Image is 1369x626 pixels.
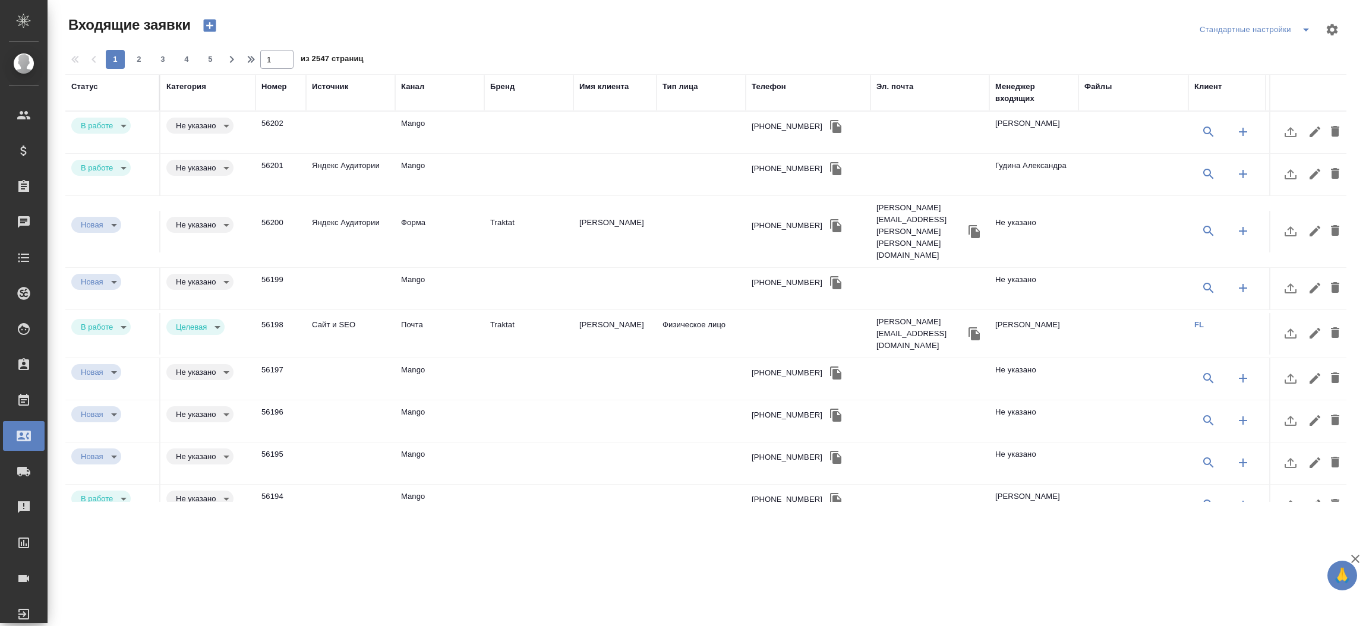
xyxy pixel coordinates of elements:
[395,400,484,442] td: Mango
[966,325,983,343] button: Скопировать
[255,358,306,400] td: 56197
[395,268,484,309] td: Mango
[172,121,219,131] button: Не указано
[1318,15,1346,44] span: Настроить таблицу
[172,220,219,230] button: Не указано
[172,451,219,461] button: Не указано
[401,81,424,93] div: Канал
[306,154,395,195] td: Яндекс Аудитории
[1194,217,1223,245] button: Выбрать клиента
[989,154,1078,195] td: Гудина Александра
[1197,20,1318,39] div: split button
[1194,491,1223,519] button: Выбрать клиента
[71,81,98,93] div: Статус
[1305,217,1325,245] button: Редактировать
[172,163,219,173] button: Не указано
[1305,406,1325,435] button: Редактировать
[827,406,845,424] button: Скопировать
[752,81,786,93] div: Телефон
[166,217,234,233] div: В работе
[827,217,845,235] button: Скопировать
[166,406,234,422] div: В работе
[1305,160,1325,188] button: Редактировать
[255,268,306,309] td: 56199
[71,118,131,134] div: В работе
[172,367,219,377] button: Не указано
[1305,319,1325,347] button: Редактировать
[166,160,234,176] div: В работе
[172,322,210,332] button: Целевая
[1325,491,1345,519] button: Удалить
[1194,160,1223,188] button: Выбрать клиента
[166,274,234,290] div: В работе
[1194,364,1223,393] button: Выбрать клиента
[1276,491,1305,519] button: Загрузить файл
[752,367,822,379] div: [PHONE_NUMBER]
[1229,160,1257,188] button: Создать клиента
[201,50,220,69] button: 5
[77,451,107,461] button: Новая
[1325,319,1345,347] button: Удалить
[663,81,698,93] div: Тип лица
[1229,274,1257,302] button: Создать клиента
[989,400,1078,442] td: Не указано
[77,220,107,230] button: Новая
[876,316,966,352] p: [PERSON_NAME][EMAIL_ADDRESS][DOMAIN_NAME]
[827,448,845,466] button: Скопировать
[579,81,629,93] div: Имя клиента
[65,15,191,34] span: Входящие заявки
[1276,406,1305,435] button: Загрузить файл
[395,442,484,484] td: Mango
[989,112,1078,153] td: [PERSON_NAME]
[166,319,225,335] div: В работе
[966,223,983,241] button: Скопировать
[172,277,219,287] button: Не указано
[1276,364,1305,393] button: Загрузить файл
[1325,406,1345,435] button: Удалить
[1276,217,1305,245] button: Загрузить файл
[1194,448,1223,477] button: Выбрать клиента
[395,485,484,526] td: Mango
[876,81,913,93] div: Эл. почта
[989,313,1078,355] td: [PERSON_NAME]
[1194,320,1204,329] a: FL
[1276,448,1305,477] button: Загрузить файл
[301,52,364,69] span: из 2547 страниц
[573,211,657,252] td: [PERSON_NAME]
[989,442,1078,484] td: Не указано
[255,442,306,484] td: 56195
[876,202,966,261] p: [PERSON_NAME][EMAIL_ADDRESS][PERSON_NAME][PERSON_NAME][DOMAIN_NAME]
[989,358,1078,400] td: Не указано
[261,81,287,93] div: Номер
[71,217,121,233] div: В работе
[395,313,484,355] td: Почта
[255,112,306,153] td: 56202
[752,409,822,421] div: [PHONE_NUMBER]
[1325,364,1345,393] button: Удалить
[71,448,121,464] div: В работе
[77,367,107,377] button: Новая
[657,313,746,355] td: Физическое лицо
[573,313,657,355] td: [PERSON_NAME]
[71,160,131,176] div: В работе
[1332,563,1352,588] span: 🙏
[1084,81,1112,93] div: Файлы
[827,274,845,292] button: Скопировать
[195,15,224,36] button: Создать
[752,121,822,132] div: [PHONE_NUMBER]
[1325,160,1345,188] button: Удалить
[71,364,121,380] div: В работе
[395,112,484,153] td: Mango
[77,494,116,504] button: В работе
[166,118,234,134] div: В работе
[1305,118,1325,146] button: Редактировать
[312,81,348,93] div: Источник
[1229,406,1257,435] button: Создать клиента
[490,81,515,93] div: Бренд
[77,409,107,419] button: Новая
[1229,448,1257,477] button: Создать клиента
[71,491,131,507] div: В работе
[1305,491,1325,519] button: Редактировать
[1305,448,1325,477] button: Редактировать
[77,322,116,332] button: В работе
